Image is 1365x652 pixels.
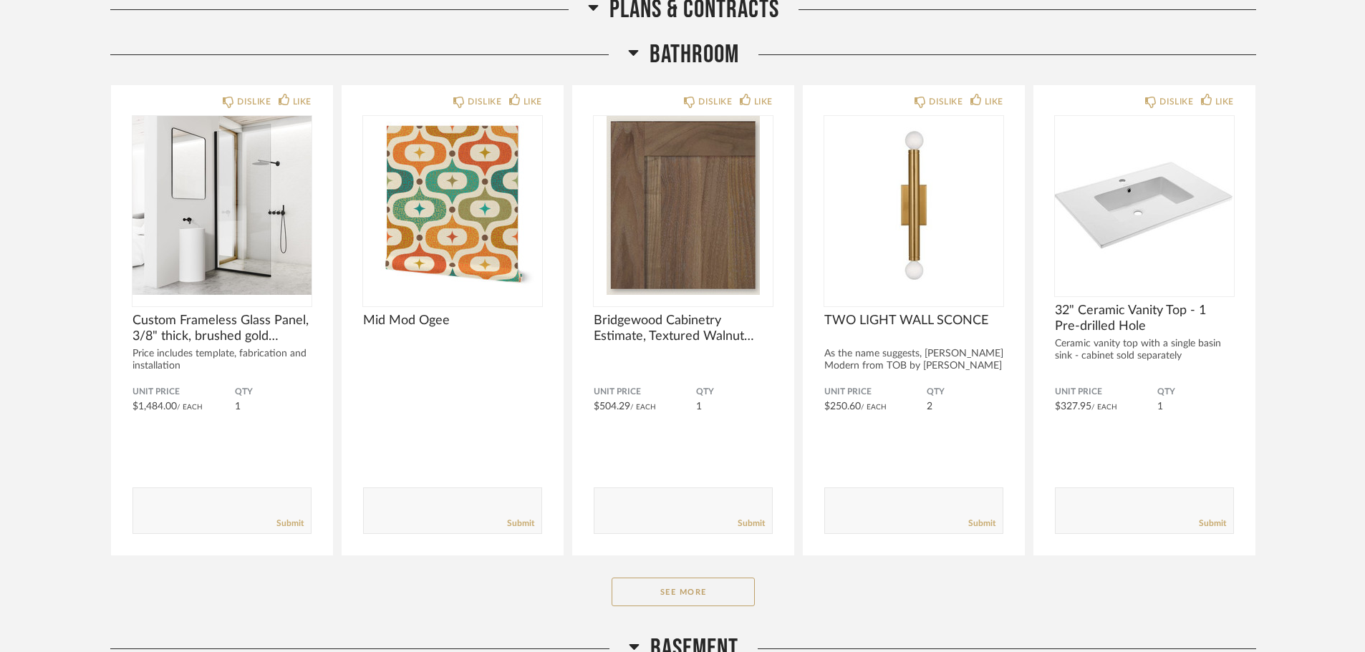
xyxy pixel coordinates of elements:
[824,116,1003,295] img: undefined
[594,402,630,412] span: $504.29
[985,94,1003,109] div: LIKE
[824,313,1003,329] span: TWO LIGHT WALL SCONCE
[132,348,312,372] div: Price includes template, fabrication and installation
[293,94,312,109] div: LIKE
[237,94,271,109] div: DISLIKE
[594,116,773,295] img: undefined
[363,116,542,295] div: 0
[612,578,755,606] button: See More
[927,386,1003,398] span: QTY
[1055,338,1234,362] div: Ceramic vanity top with a single basin sink - cabinet sold separately
[1055,402,1091,412] span: $327.95
[1055,386,1157,398] span: Unit Price
[468,94,501,109] div: DISLIKE
[594,313,773,344] span: Bridgewood Cabinetry Estimate, Textured Walnut Natural
[824,386,927,398] span: Unit Price
[861,404,887,411] span: / Each
[507,517,534,530] a: Submit
[235,402,241,412] span: 1
[1199,517,1226,530] a: Submit
[524,94,542,109] div: LIKE
[1157,386,1234,398] span: QTY
[824,402,861,412] span: $250.60
[650,39,739,70] span: Bathroom
[696,402,702,412] span: 1
[968,517,995,530] a: Submit
[276,517,304,530] a: Submit
[363,313,542,329] span: Mid Mod Ogee
[698,94,732,109] div: DISLIKE
[132,313,312,344] span: Custom Frameless Glass Panel, 3/8" thick, brushed gold extruded channel
[738,517,765,530] a: Submit
[1091,404,1117,411] span: / Each
[132,116,312,295] div: 0
[1055,116,1234,295] img: undefined
[927,402,932,412] span: 2
[132,116,312,295] img: undefined
[1157,402,1163,412] span: 1
[824,348,1003,384] div: As the name suggests, [PERSON_NAME] Modern from TOB by [PERSON_NAME] for Visua...
[1159,94,1193,109] div: DISLIKE
[132,386,235,398] span: Unit Price
[630,404,656,411] span: / Each
[1055,303,1234,334] span: 32" Ceramic Vanity Top - 1 Pre-drilled Hole
[824,116,1003,295] div: 0
[594,116,773,295] div: 0
[696,386,773,398] span: QTY
[754,94,773,109] div: LIKE
[235,386,312,398] span: QTY
[132,402,177,412] span: $1,484.00
[594,386,696,398] span: Unit Price
[1215,94,1234,109] div: LIKE
[929,94,963,109] div: DISLIKE
[177,404,203,411] span: / Each
[363,116,542,295] img: undefined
